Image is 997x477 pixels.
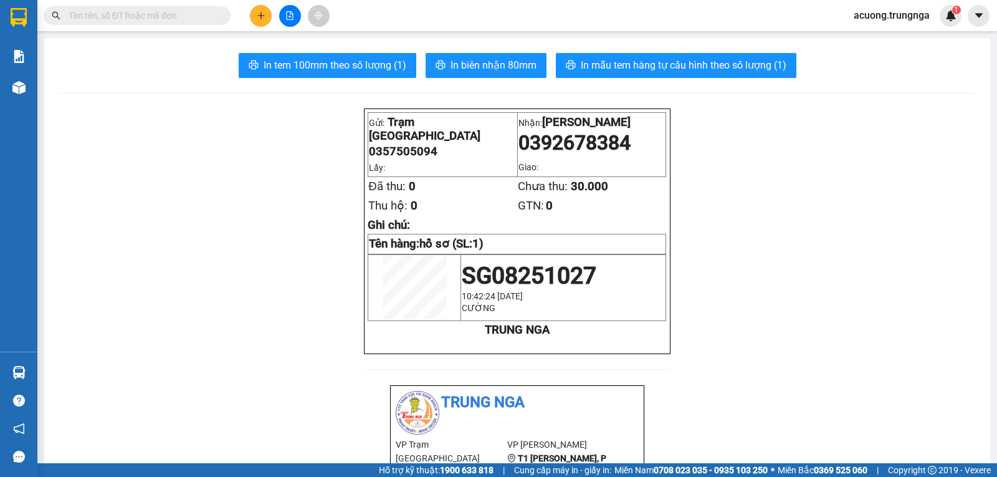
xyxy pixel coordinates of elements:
span: 0392678384 [518,131,631,155]
input: Tìm tên, số ĐT hoặc mã đơn [69,9,216,22]
span: [PERSON_NAME] [542,115,631,129]
span: 1) [472,237,484,251]
span: Cung cấp máy in - giấy in: [514,463,611,477]
span: | [503,463,505,477]
span: 10:42:24 [DATE] [462,291,523,301]
strong: TRUNG NGA [485,323,550,337]
img: logo.jpg [396,391,439,435]
span: plus [257,11,265,20]
li: VP [PERSON_NAME] [86,53,166,67]
button: printerIn mẫu tem hàng tự cấu hình theo số lượng (1) [556,53,796,78]
span: Miền Bắc [778,463,867,477]
span: acuong.trungnga [844,7,940,23]
button: caret-down [968,5,990,27]
li: VP Trạm [GEOGRAPHIC_DATA] [6,53,86,94]
span: environment [86,69,95,78]
span: printer [566,60,576,72]
span: SG08251027 [462,262,596,289]
b: T1 [PERSON_NAME], P Phú Thuỷ [507,453,606,477]
span: In mẫu tem hàng tự cấu hình theo số lượng (1) [581,57,786,73]
button: printerIn biên nhận 80mm [426,53,546,78]
img: warehouse-icon [12,366,26,379]
button: aim [308,5,330,27]
span: Lấy: [369,163,385,173]
li: Trung Nga [6,6,181,30]
span: search [52,11,60,20]
span: environment [507,454,516,463]
span: 30.000 [571,180,608,193]
span: printer [249,60,259,72]
span: 0357505094 [369,145,437,158]
span: caret-down [973,10,985,21]
span: question-circle [13,395,25,407]
span: message [13,451,25,463]
span: aim [314,11,323,20]
span: printer [436,60,446,72]
button: file-add [279,5,301,27]
li: VP Trạm [GEOGRAPHIC_DATA] [396,438,507,465]
button: plus [250,5,272,27]
span: Hỗ trợ kỹ thuật: [379,463,494,477]
p: Gửi: [369,115,516,143]
span: CƯỜNG [462,303,495,313]
span: Giao: [518,162,538,172]
li: VP [PERSON_NAME] [507,438,619,451]
span: 0 [411,199,417,213]
span: Thu hộ: [368,199,408,213]
span: hồ sơ (SL: [419,237,484,251]
span: Đã thu: [368,180,405,193]
b: T1 [PERSON_NAME], P Phú Thuỷ [86,69,162,106]
span: In tem 100mm theo số lượng (1) [264,57,406,73]
img: warehouse-icon [12,81,26,94]
span: Miền Nam [614,463,768,477]
p: Nhận: [518,115,665,129]
li: Trung Nga [396,391,639,415]
strong: 0708 023 035 - 0935 103 250 [654,465,768,475]
span: notification [13,423,25,435]
img: logo-vxr [11,8,27,27]
span: In biên nhận 80mm [451,57,537,73]
span: ⚪️ [771,468,775,473]
span: GTN: [518,199,544,213]
img: icon-new-feature [945,10,956,21]
span: file-add [285,11,294,20]
strong: 1900 633 818 [440,465,494,475]
strong: 0369 525 060 [814,465,867,475]
span: | [877,463,879,477]
button: printerIn tem 100mm theo số lượng (1) [239,53,416,78]
span: Ghi chú: [368,218,410,232]
span: 0 [546,199,553,213]
span: Trạm [GEOGRAPHIC_DATA] [369,115,480,143]
span: copyright [928,466,937,475]
img: logo.jpg [6,6,50,50]
strong: Tên hàng: [369,237,484,251]
span: Chưa thu: [518,180,568,193]
img: solution-icon [12,50,26,63]
span: 0 [409,180,416,193]
sup: 1 [952,6,961,14]
span: 1 [954,6,958,14]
